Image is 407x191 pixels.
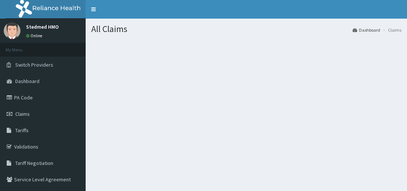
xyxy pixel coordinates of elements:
[26,24,59,29] p: Stedmed HMO
[91,24,401,34] h1: All Claims
[15,61,53,68] span: Switch Providers
[381,27,401,33] li: Claims
[26,33,44,38] a: Online
[15,160,53,166] span: Tariff Negotiation
[15,111,30,117] span: Claims
[15,127,29,134] span: Tariffs
[4,22,20,39] img: User Image
[353,27,380,33] a: Dashboard
[15,78,39,85] span: Dashboard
